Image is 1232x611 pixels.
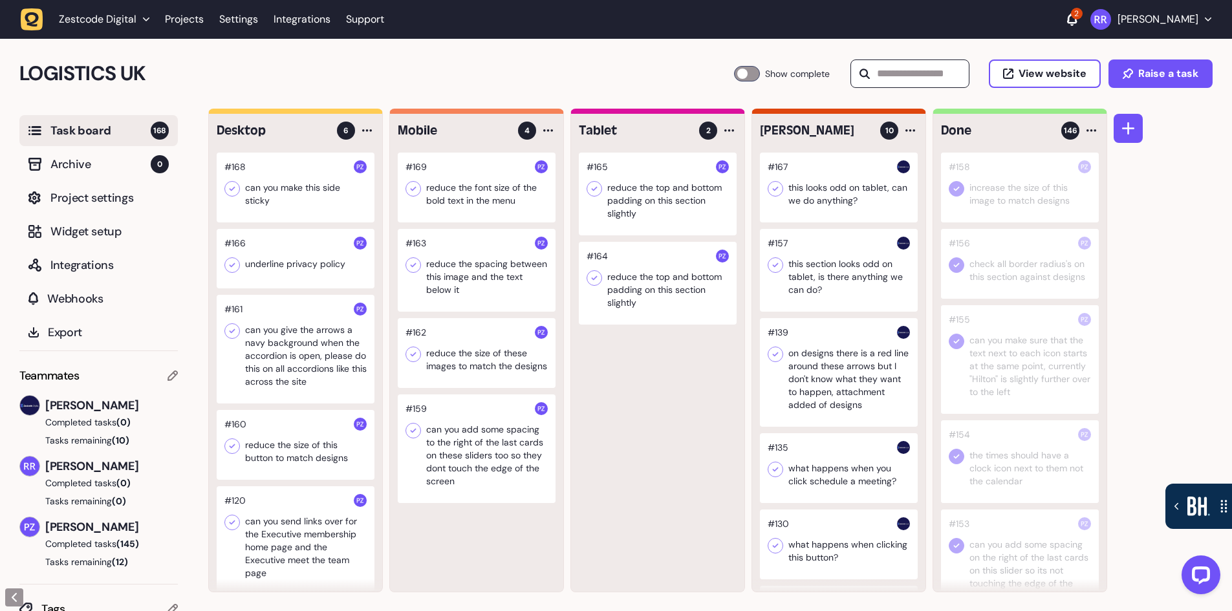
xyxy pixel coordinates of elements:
[19,434,178,447] button: Tasks remaining(10)
[50,155,151,173] span: Archive
[19,283,178,314] button: Webhooks
[217,122,328,140] h4: Desktop
[20,517,39,537] img: Paris Zisis
[989,59,1101,88] button: View website
[48,323,169,341] span: Export
[45,457,178,475] span: [PERSON_NAME]
[716,160,729,173] img: Paris Zisis
[524,125,530,136] span: 4
[112,495,126,507] span: (0)
[1138,69,1198,79] span: Raise a task
[274,8,330,31] a: Integrations
[1108,59,1213,88] button: Raise a task
[1078,237,1091,250] img: Paris Zisis
[19,416,168,429] button: Completed tasks(0)
[354,494,367,507] img: Paris Zisis
[19,317,178,348] button: Export
[354,160,367,173] img: Paris Zisis
[897,160,910,173] img: Harry Robinson
[219,8,258,31] a: Settings
[151,155,169,173] span: 0
[165,8,204,31] a: Projects
[112,434,129,446] span: (10)
[765,66,830,81] span: Show complete
[116,538,139,550] span: (145)
[1078,160,1091,173] img: Paris Zisis
[19,555,178,568] button: Tasks remaining(12)
[19,182,178,213] button: Project settings
[1071,8,1083,19] div: 2
[897,326,910,339] img: Harry Robinson
[897,237,910,250] img: Harry Robinson
[47,290,169,308] span: Webhooks
[579,122,690,140] h4: Tablet
[19,477,168,489] button: Completed tasks(0)
[116,477,131,489] span: (0)
[897,441,910,454] img: Harry Robinson
[19,58,734,89] h2: LOGISTICS UK
[535,326,548,339] img: Paris Zisis
[45,518,178,536] span: [PERSON_NAME]
[346,13,384,26] a: Support
[1064,125,1077,136] span: 146
[59,13,136,26] span: Zestcode Digital
[20,456,39,476] img: Riki-leigh Robinson
[354,418,367,431] img: Paris Zisis
[50,189,169,207] span: Project settings
[941,122,1052,140] h4: Done
[50,122,151,140] span: Task board
[1171,550,1226,605] iframe: LiveChat chat widget
[1019,69,1086,79] span: View website
[1078,517,1091,530] img: Paris Zisis
[1078,313,1091,326] img: Paris Zisis
[45,396,178,414] span: [PERSON_NAME]
[398,122,509,140] h4: Mobile
[354,303,367,316] img: Paris Zisis
[50,222,169,241] span: Widget setup
[112,556,128,568] span: (12)
[716,250,729,263] img: Paris Zisis
[116,416,131,428] span: (0)
[19,250,178,281] button: Integrations
[535,237,548,250] img: Paris Zisis
[19,115,178,146] button: Task board168
[897,517,910,530] img: Harry Robinson
[1090,9,1211,30] button: [PERSON_NAME]
[760,122,871,140] h4: Harry
[343,125,349,136] span: 6
[19,367,80,385] span: Teammates
[21,8,157,31] button: Zestcode Digital
[19,216,178,247] button: Widget setup
[1090,9,1111,30] img: Riki-leigh Robinson
[19,149,178,180] button: Archive0
[535,160,548,173] img: Paris Zisis
[50,256,169,274] span: Integrations
[20,396,39,415] img: Harry Robinson
[151,122,169,140] span: 168
[19,537,168,550] button: Completed tasks(145)
[19,495,178,508] button: Tasks remaining(0)
[354,237,367,250] img: Paris Zisis
[1118,13,1198,26] p: [PERSON_NAME]
[885,125,894,136] span: 10
[535,402,548,415] img: Paris Zisis
[1078,428,1091,441] img: Paris Zisis
[706,125,711,136] span: 2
